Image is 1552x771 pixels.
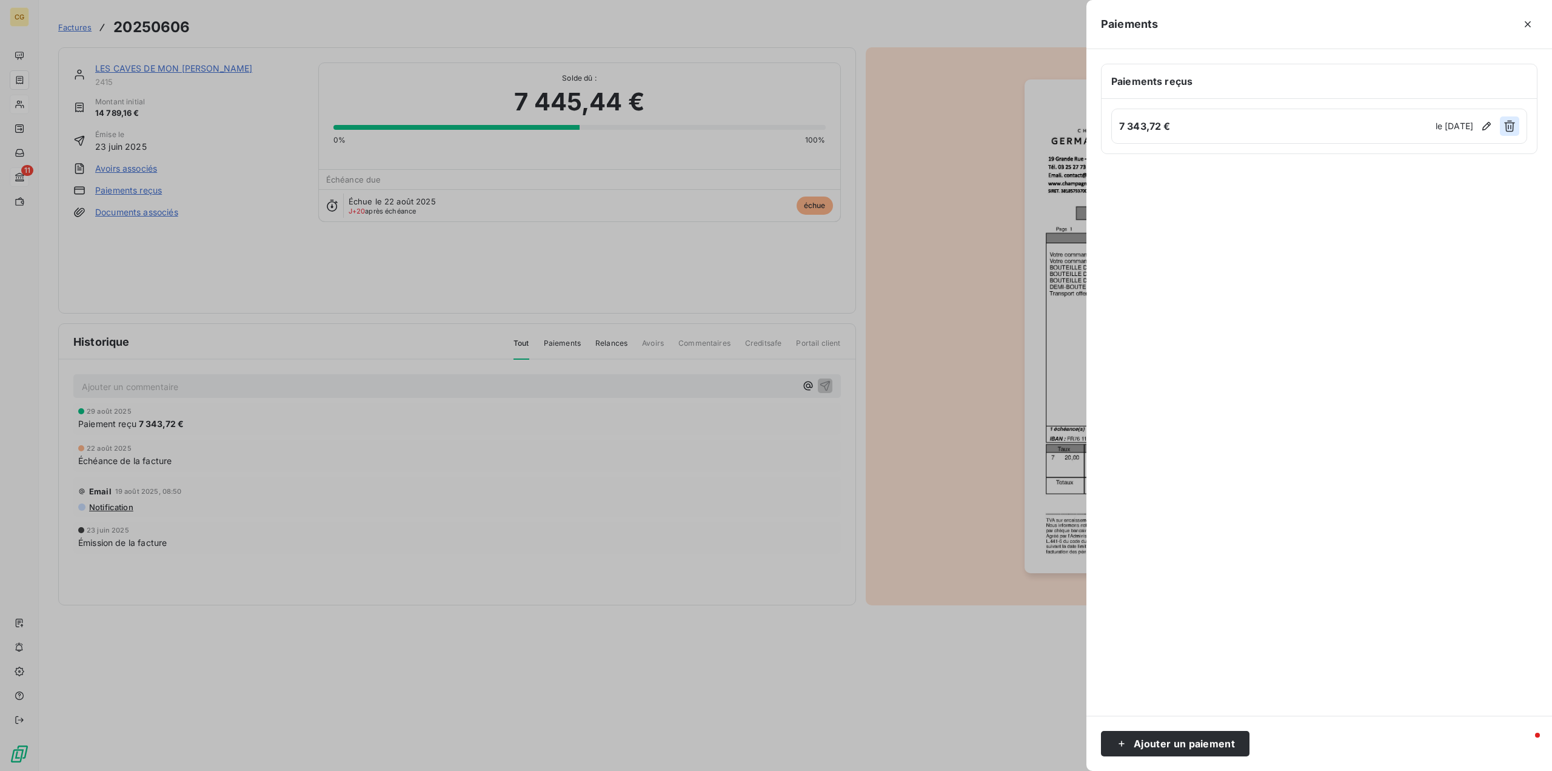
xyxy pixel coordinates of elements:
[1119,119,1432,133] h6: 7 343,72 €
[1101,731,1249,756] button: Ajouter un paiement
[1101,16,1158,33] h5: Paiements
[1511,730,1540,759] iframe: Intercom live chat
[1436,120,1473,132] span: le [DATE]
[1111,74,1527,89] h6: Paiements reçus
